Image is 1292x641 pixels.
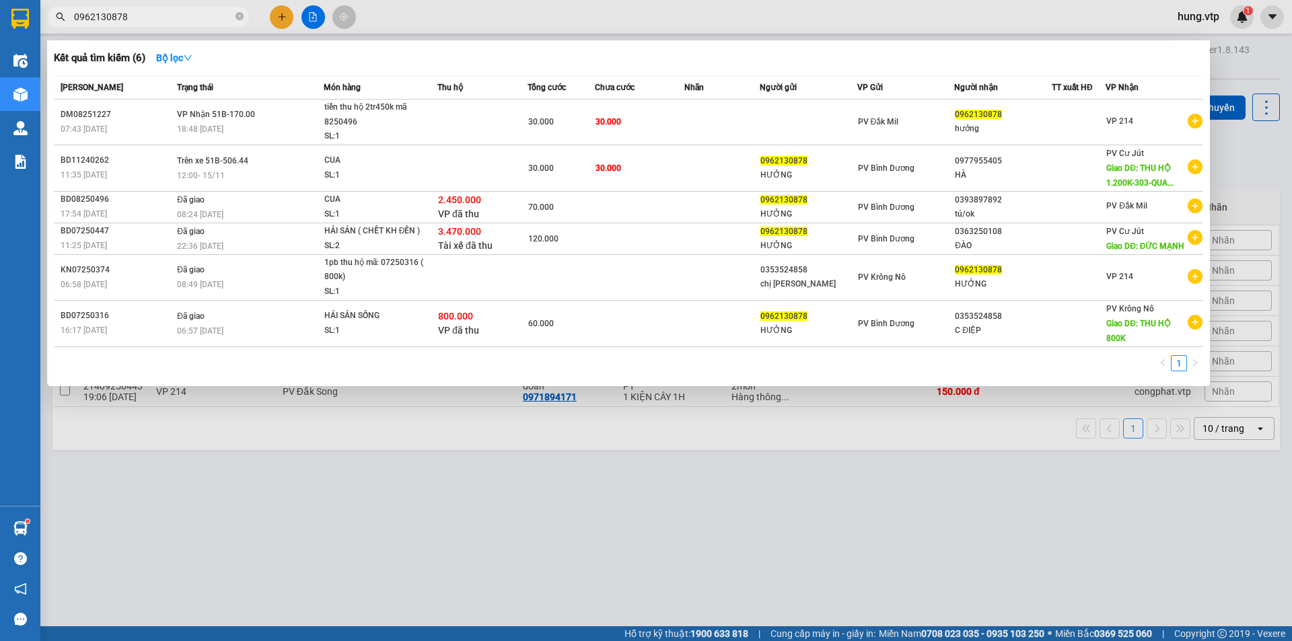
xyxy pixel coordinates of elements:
[760,263,857,277] div: 0353524858
[955,122,1051,136] div: hưởng
[56,12,65,22] span: search
[760,83,797,92] span: Người gửi
[177,171,225,180] span: 12:00 - 15/11
[857,83,883,92] span: VP Gửi
[528,163,554,173] span: 30.000
[760,239,857,253] div: HƯỞNG
[177,83,213,92] span: Trạng thái
[324,256,425,285] div: 1pb thu hộ mã: 07250316 ( 800k)
[61,263,173,277] div: KN07250374
[1106,149,1144,158] span: PV Cư Jút
[760,311,808,321] span: 0962130878
[13,155,28,169] img: solution-icon
[1188,230,1203,245] span: plus-circle
[955,324,1051,338] div: C ĐIỆP
[596,117,621,126] span: 30.000
[177,210,223,219] span: 08:24 [DATE]
[61,241,107,250] span: 11:25 [DATE]
[61,309,173,323] div: BD07250316
[955,225,1051,239] div: 0363250108
[954,83,998,92] span: Người nhận
[760,156,808,165] span: 0962130878
[183,53,192,63] span: down
[1159,359,1167,367] span: left
[596,163,621,173] span: 30.000
[324,192,425,207] div: CUA
[438,226,481,237] span: 3.470.000
[324,285,425,299] div: SL: 1
[760,227,808,236] span: 0962130878
[13,121,28,135] img: warehouse-icon
[955,277,1051,291] div: HƯỞNG
[145,47,203,69] button: Bộ lọcdown
[236,11,244,24] span: close-circle
[955,207,1051,221] div: tú/ok
[1106,304,1154,313] span: PV Krông Nô
[177,227,205,236] span: Đã giao
[14,582,27,595] span: notification
[858,272,906,282] span: PV Krông Nô
[156,52,192,63] strong: Bộ lọc
[13,87,28,102] img: warehouse-icon
[438,194,481,205] span: 2.450.000
[177,156,248,165] span: Trên xe 51B-506.44
[1187,355,1203,371] li: Next Page
[177,195,205,204] span: Đã giao
[438,240,493,251] span: Tài xế đã thu
[1106,227,1144,236] span: PV Cư Jút
[438,325,479,336] span: VP đã thu
[74,9,233,24] input: Tìm tên, số ĐT hoặc mã đơn
[1188,198,1203,213] span: plus-circle
[595,83,635,92] span: Chưa cước
[528,202,554,212] span: 70.000
[1106,319,1170,343] span: Giao DĐ: THU HỘ 800K
[858,163,914,173] span: PV Bình Dương
[955,168,1051,182] div: HÀ
[760,324,857,338] div: HƯỞNG
[1106,83,1139,92] span: VP Nhận
[1106,116,1133,126] span: VP 214
[61,224,173,238] div: BD07250447
[324,224,425,239] div: HẢI SẢN ( CHẾT KH ĐỀN )
[324,129,425,144] div: SL: 1
[61,209,107,219] span: 17:54 [DATE]
[1191,359,1199,367] span: right
[858,117,899,126] span: PV Đắk Mil
[528,83,566,92] span: Tổng cước
[1155,355,1171,371] button: left
[177,124,223,134] span: 18:48 [DATE]
[684,83,704,92] span: Nhãn
[1188,269,1203,284] span: plus-circle
[324,324,425,338] div: SL: 1
[760,168,857,182] div: HƯỞNG
[528,117,554,126] span: 30.000
[955,265,1002,274] span: 0962130878
[61,192,173,206] div: BD08250496
[177,280,223,289] span: 08:49 [DATE]
[1106,241,1184,251] span: Giao DĐ: ĐỨC MẠNH
[177,241,223,251] span: 22:36 [DATE]
[760,277,857,291] div: chị [PERSON_NAME]
[438,311,473,322] span: 800.000
[1052,83,1093,92] span: TT xuất HĐ
[858,319,914,328] span: PV Bình Dương
[61,153,173,167] div: BD11240262
[324,309,425,324] div: HẢI SẢN SỐNG
[955,110,1002,119] span: 0962130878
[177,265,205,274] span: Đã giao
[438,209,479,219] span: VP đã thu
[61,326,107,335] span: 16:17 [DATE]
[324,153,425,168] div: CUA
[760,207,857,221] div: HƯỞNG
[955,309,1051,324] div: 0353524858
[955,193,1051,207] div: 0393897892
[1188,315,1203,330] span: plus-circle
[54,51,145,65] h3: Kết quả tìm kiếm ( 6 )
[1106,272,1133,281] span: VP 214
[1188,114,1203,128] span: plus-circle
[324,207,425,222] div: SL: 1
[26,519,30,523] sup: 1
[324,83,361,92] span: Món hàng
[1171,355,1187,371] li: 1
[236,12,244,20] span: close-circle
